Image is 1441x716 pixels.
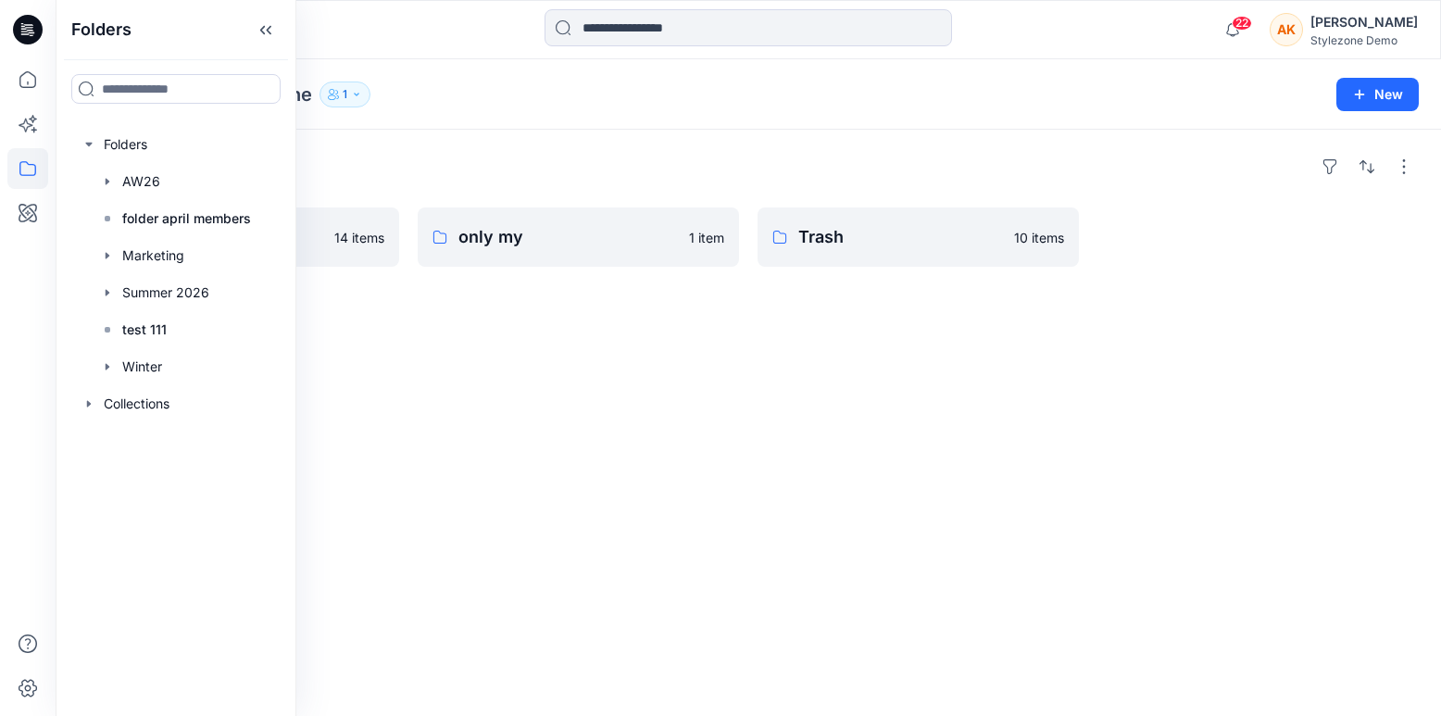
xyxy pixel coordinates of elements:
[458,224,678,250] p: only my
[418,207,739,267] a: only my1 item
[334,228,384,247] p: 14 items
[122,319,167,341] p: test 111
[122,207,251,230] p: folder april members
[1336,78,1419,111] button: New
[343,84,347,105] p: 1
[1014,228,1064,247] p: 10 items
[758,207,1079,267] a: Trash10 items
[320,82,370,107] button: 1
[798,224,1003,250] p: Trash
[1310,11,1418,33] div: [PERSON_NAME]
[1310,33,1418,47] div: Stylezone Demo
[689,228,724,247] p: 1 item
[1270,13,1303,46] div: AK
[1232,16,1252,31] span: 22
